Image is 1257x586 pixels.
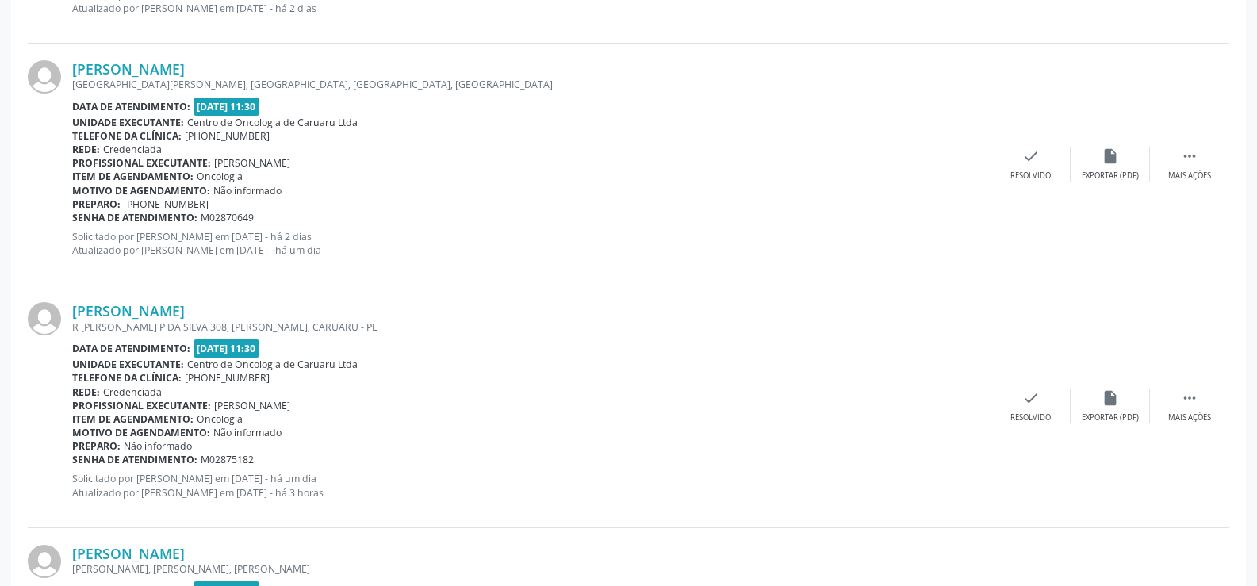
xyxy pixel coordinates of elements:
b: Unidade executante: [72,116,184,129]
img: img [28,302,61,335]
div: R [PERSON_NAME] P DA SILVA 308, [PERSON_NAME], CARUARU - PE [72,320,991,334]
span: [PERSON_NAME] [214,156,290,170]
span: Não informado [213,184,282,197]
div: [PERSON_NAME], [PERSON_NAME], [PERSON_NAME] [72,562,991,576]
span: M02875182 [201,453,254,466]
b: Data de atendimento: [72,100,190,113]
b: Motivo de agendamento: [72,426,210,439]
p: Solicitado por [PERSON_NAME] em [DATE] - há 2 dias Atualizado por [PERSON_NAME] em [DATE] - há um... [72,230,991,257]
div: Resolvido [1010,412,1051,423]
b: Telefone da clínica: [72,129,182,143]
p: Solicitado por [PERSON_NAME] em [DATE] - há um dia Atualizado por [PERSON_NAME] em [DATE] - há 3 ... [72,472,991,499]
span: Credenciada [103,143,162,156]
span: [PHONE_NUMBER] [185,129,270,143]
span: Credenciada [103,385,162,399]
span: Não informado [124,439,192,453]
span: [DATE] 11:30 [194,339,260,358]
div: Exportar (PDF) [1082,412,1139,423]
b: Unidade executante: [72,358,184,371]
i: insert_drive_file [1102,389,1119,407]
span: Centro de Oncologia de Caruaru Ltda [187,116,358,129]
a: [PERSON_NAME] [72,60,185,78]
img: img [28,545,61,578]
b: Item de agendamento: [72,412,194,426]
b: Telefone da clínica: [72,371,182,385]
b: Senha de atendimento: [72,211,197,224]
div: Mais ações [1168,170,1211,182]
span: Centro de Oncologia de Caruaru Ltda [187,358,358,371]
b: Item de agendamento: [72,170,194,183]
img: img [28,60,61,94]
span: [PERSON_NAME] [214,399,290,412]
b: Rede: [72,143,100,156]
a: [PERSON_NAME] [72,545,185,562]
b: Rede: [72,385,100,399]
b: Profissional executante: [72,399,211,412]
span: M02870649 [201,211,254,224]
div: Mais ações [1168,412,1211,423]
i: insert_drive_file [1102,147,1119,165]
i:  [1181,147,1198,165]
b: Preparo: [72,197,121,211]
span: [PHONE_NUMBER] [124,197,209,211]
span: [PHONE_NUMBER] [185,371,270,385]
b: Profissional executante: [72,156,211,170]
span: Oncologia [197,412,243,426]
span: Oncologia [197,170,243,183]
b: Data de atendimento: [72,342,190,355]
i: check [1022,389,1040,407]
div: Exportar (PDF) [1082,170,1139,182]
div: Resolvido [1010,170,1051,182]
a: [PERSON_NAME] [72,302,185,320]
div: [GEOGRAPHIC_DATA][PERSON_NAME], [GEOGRAPHIC_DATA], [GEOGRAPHIC_DATA], [GEOGRAPHIC_DATA] [72,78,991,91]
i:  [1181,389,1198,407]
i: check [1022,147,1040,165]
b: Senha de atendimento: [72,453,197,466]
span: Não informado [213,426,282,439]
b: Preparo: [72,439,121,453]
span: [DATE] 11:30 [194,98,260,116]
b: Motivo de agendamento: [72,184,210,197]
